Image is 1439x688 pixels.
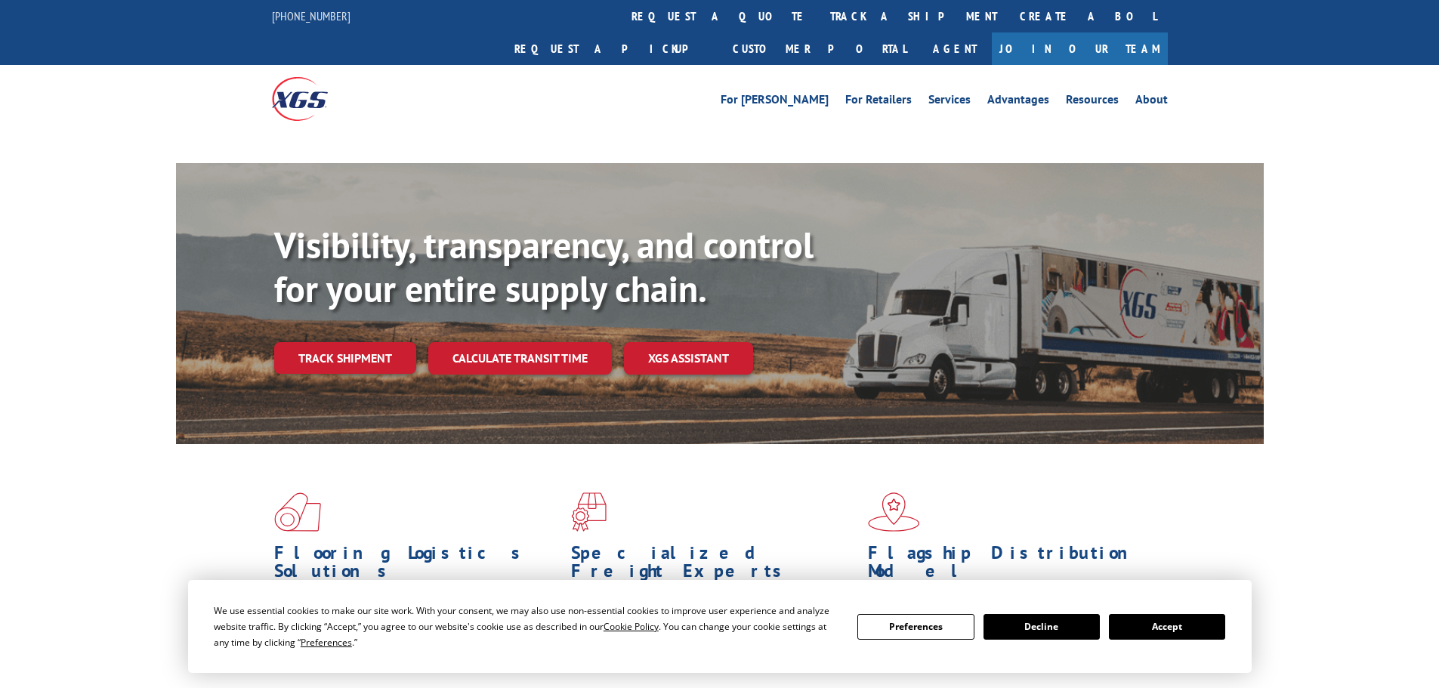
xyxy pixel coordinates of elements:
[428,342,612,375] a: Calculate transit time
[984,614,1100,640] button: Decline
[857,614,974,640] button: Preferences
[918,32,992,65] a: Agent
[1109,614,1225,640] button: Accept
[272,8,350,23] a: [PHONE_NUMBER]
[274,544,560,588] h1: Flooring Logistics Solutions
[868,544,1153,588] h1: Flagship Distribution Model
[845,94,912,110] a: For Retailers
[274,221,814,312] b: Visibility, transparency, and control for your entire supply chain.
[503,32,721,65] a: Request a pickup
[274,492,321,532] img: xgs-icon-total-supply-chain-intelligence-red
[571,492,607,532] img: xgs-icon-focused-on-flooring-red
[868,492,920,532] img: xgs-icon-flagship-distribution-model-red
[721,32,918,65] a: Customer Portal
[1135,94,1168,110] a: About
[624,342,753,375] a: XGS ASSISTANT
[721,94,829,110] a: For [PERSON_NAME]
[928,94,971,110] a: Services
[987,94,1049,110] a: Advantages
[301,636,352,649] span: Preferences
[1066,94,1119,110] a: Resources
[604,620,659,633] span: Cookie Policy
[274,342,416,374] a: Track shipment
[992,32,1168,65] a: Join Our Team
[571,544,857,588] h1: Specialized Freight Experts
[188,580,1252,673] div: Cookie Consent Prompt
[214,603,839,650] div: We use essential cookies to make our site work. With your consent, we may also use non-essential ...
